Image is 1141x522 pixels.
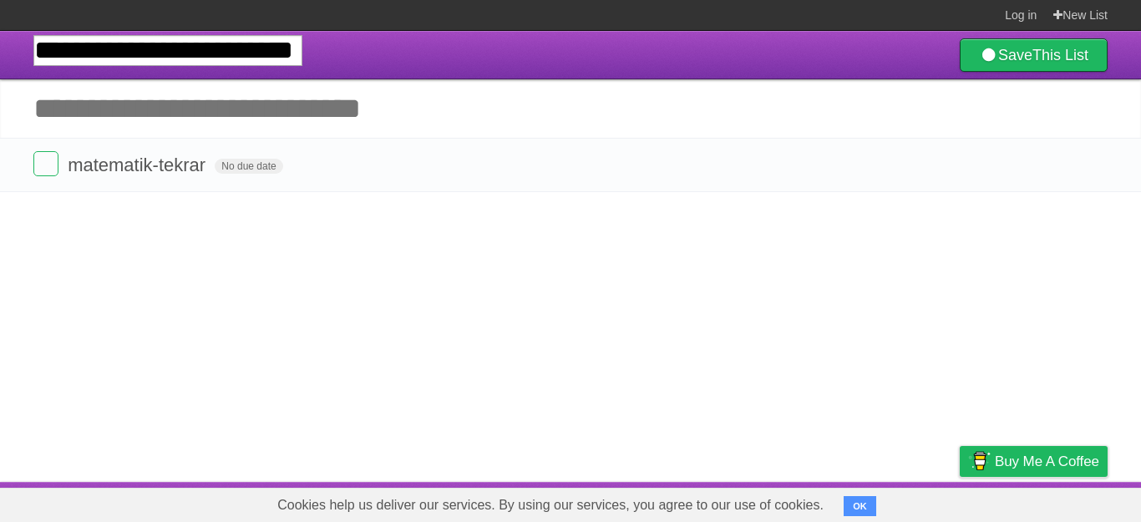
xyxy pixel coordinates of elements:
[844,496,876,516] button: OK
[215,159,282,174] span: No due date
[738,486,773,518] a: About
[33,151,58,176] label: Done
[1032,47,1088,63] b: This List
[938,486,981,518] a: Privacy
[68,155,210,175] span: matematik-tekrar
[960,38,1108,72] a: SaveThis List
[968,447,991,475] img: Buy me a coffee
[1002,486,1108,518] a: Suggest a feature
[995,447,1099,476] span: Buy me a coffee
[881,486,918,518] a: Terms
[261,489,840,522] span: Cookies help us deliver our services. By using our services, you agree to our use of cookies.
[960,446,1108,477] a: Buy me a coffee
[793,486,860,518] a: Developers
